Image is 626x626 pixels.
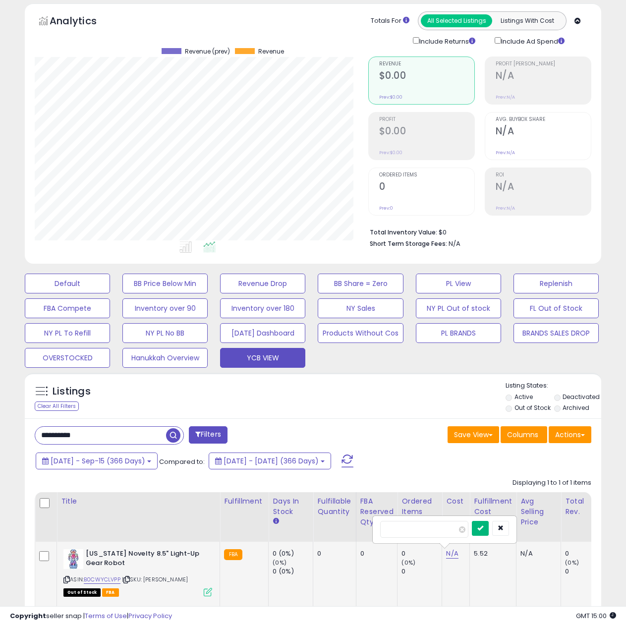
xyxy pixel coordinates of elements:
small: Prev: 0 [379,205,393,211]
span: Revenue (prev) [185,48,230,55]
div: Total Rev. [565,496,601,517]
button: OVERSTOCKED [25,348,110,368]
button: NY PL To Refill [25,323,110,343]
div: Include Returns [405,35,487,47]
img: 51qDOkvdl7L._SL40_.jpg [63,549,83,569]
span: Revenue [379,61,474,67]
span: FBA [102,588,119,597]
div: Avg Selling Price [520,496,557,527]
small: FBA [224,549,242,560]
h2: $0.00 [379,125,474,139]
span: Ordered Items [379,172,474,178]
label: Deactivated [563,393,600,401]
span: N/A [449,239,460,248]
button: YCB VIEW [220,348,305,368]
div: Clear All Filters [35,401,79,411]
button: FL Out of Stock [513,298,599,318]
div: ASIN: [63,549,212,595]
span: [DATE] - [DATE] (366 Days) [224,456,319,466]
button: Hanukkah Overview [122,348,208,368]
small: Prev: N/A [496,205,515,211]
h2: $0.00 [379,70,474,83]
div: Fulfillment [224,496,264,507]
h2: 0 [379,181,474,194]
span: ROI [496,172,591,178]
div: Days In Stock [273,496,309,517]
button: PL BRANDS [416,323,501,343]
span: Avg. Buybox Share [496,117,591,122]
a: Terms of Use [85,611,127,621]
div: 0 [565,549,605,558]
button: [DATE] - [DATE] (366 Days) [209,453,331,469]
div: N/A [520,549,553,558]
button: Inventory over 90 [122,298,208,318]
small: Prev: N/A [496,94,515,100]
li: $0 [370,226,584,237]
button: Filters [189,426,228,444]
span: Revenue [258,48,284,55]
h2: N/A [496,70,591,83]
button: Default [25,274,110,293]
span: All listings that are currently out of stock and unavailable for purchase on Amazon [63,588,101,597]
button: Actions [549,426,591,443]
button: Inventory over 180 [220,298,305,318]
a: B0CWYCLVPP [84,575,120,584]
h2: N/A [496,181,591,194]
div: 0 [565,567,605,576]
a: Privacy Policy [128,611,172,621]
div: 0 [317,549,348,558]
button: NY PL No BB [122,323,208,343]
div: Totals For [371,16,409,26]
b: Total Inventory Value: [370,228,437,236]
button: PL View [416,274,501,293]
button: Revenue Drop [220,274,305,293]
div: 0 (0%) [273,549,313,558]
h2: N/A [496,125,591,139]
div: seller snap | | [10,612,172,621]
small: (0%) [273,559,286,567]
a: N/A [446,549,458,559]
div: 5.52 [474,549,509,558]
div: Fulfillment Cost [474,496,512,517]
button: NY Sales [318,298,403,318]
label: Archived [563,403,589,412]
button: Products Without Cos [318,323,403,343]
label: Out of Stock [514,403,551,412]
span: Columns [507,430,538,440]
small: (0%) [401,559,415,567]
b: [US_STATE] Novelty 8.5" Light-Up Gear Robot [86,549,206,570]
div: Title [61,496,216,507]
h5: Analytics [50,14,116,30]
div: Ordered Items [401,496,438,517]
div: Include Ad Spend [487,35,580,47]
button: FBA Compete [25,298,110,318]
span: [DATE] - Sep-15 (366 Days) [51,456,145,466]
button: Replenish [513,274,599,293]
button: Columns [501,426,547,443]
div: Cost [446,496,465,507]
div: 0 (0%) [273,567,313,576]
div: 0 [360,549,390,558]
span: | SKU: [PERSON_NAME] [122,575,188,583]
small: Days In Stock. [273,517,279,526]
button: BB Price Below Min [122,274,208,293]
button: All Selected Listings [421,14,492,27]
b: Short Term Storage Fees: [370,239,447,248]
p: Listing States: [506,381,601,391]
button: Save View [448,426,499,443]
div: FBA Reserved Qty [360,496,394,527]
span: Compared to: [159,457,205,466]
button: NY PL Out of stock [416,298,501,318]
span: Profit [PERSON_NAME] [496,61,591,67]
small: Prev: $0.00 [379,150,402,156]
span: 2025-09-16 15:00 GMT [576,611,616,621]
strong: Copyright [10,611,46,621]
button: BRANDS SALES DROP [513,323,599,343]
h5: Listings [53,385,91,398]
small: Prev: N/A [496,150,515,156]
div: Displaying 1 to 1 of 1 items [512,478,591,488]
button: BB Share = Zero [318,274,403,293]
button: Listings With Cost [492,14,563,27]
label: Active [514,393,533,401]
button: [DATE] - Sep-15 (366 Days) [36,453,158,469]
